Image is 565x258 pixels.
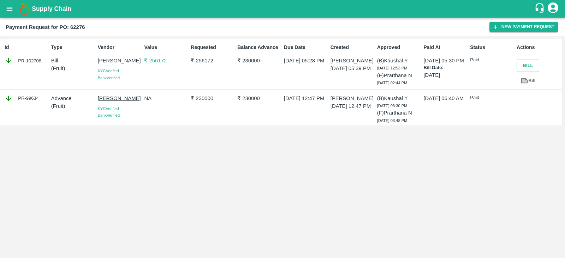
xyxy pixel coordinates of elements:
[377,104,408,108] span: [DATE] 03:30 PM
[1,1,18,17] button: open drawer
[144,57,188,64] p: ₹ 256172
[470,94,514,101] p: Paid
[51,64,95,72] p: ( Fruit )
[191,44,234,51] p: Requested
[377,109,421,117] p: (F) Prarthana N
[331,44,374,51] p: Created
[331,57,374,64] p: [PERSON_NAME]
[423,44,467,51] p: Paid At
[32,5,71,12] b: Supply Chain
[423,64,467,71] p: Bill Date:
[534,2,547,15] div: customer-support
[98,106,119,111] span: KYC Verified
[98,69,119,73] span: KYC Verified
[547,1,559,16] div: account of current user
[98,113,120,117] span: Bank Verified
[423,57,467,64] p: [DATE] 05:30 PM
[377,44,421,51] p: Approved
[331,94,374,102] p: [PERSON_NAME]
[377,94,421,102] p: (B) Kaushal Y
[98,76,120,80] span: Bank Verified
[377,118,408,123] span: [DATE] 03:48 PM
[98,44,142,51] p: Vendor
[377,72,421,79] p: (F) Prarthana N
[377,57,421,64] p: (B) Kaushal Y
[5,94,48,102] div: PR-99634
[331,102,374,110] p: [DATE] 12:47 PM
[98,57,142,64] p: [PERSON_NAME]
[191,57,234,64] p: ₹ 256172
[32,4,534,14] a: Supply Chain
[51,44,95,51] p: Type
[423,94,467,102] p: [DATE] 06:40 AM
[470,44,514,51] p: Status
[377,66,408,70] span: [DATE] 12:53 PM
[191,94,234,102] p: ₹ 230000
[331,64,374,72] p: [DATE] 05:39 PM
[51,57,95,64] p: Bill
[517,75,539,87] a: Bill
[377,81,408,85] span: [DATE] 02:44 PM
[284,44,328,51] p: Due Date
[237,94,281,102] p: ₹ 230000
[18,2,32,16] img: logo
[5,44,48,51] p: Id
[6,24,85,30] b: Payment Request for PO: 62276
[284,94,328,102] p: [DATE] 12:47 PM
[423,71,467,79] p: [DATE]
[144,94,188,102] p: NA
[489,22,558,32] button: New Payment Request
[284,57,328,64] p: [DATE] 05:28 PM
[237,44,281,51] p: Balance Advance
[51,94,95,102] p: Advance
[470,57,514,63] p: Paid
[144,44,188,51] p: Value
[237,57,281,64] p: ₹ 230000
[5,57,48,64] div: PR-102708
[517,60,539,72] button: Bill
[517,44,560,51] p: Actions
[98,94,142,102] p: [PERSON_NAME]
[51,102,95,110] p: ( Fruit )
